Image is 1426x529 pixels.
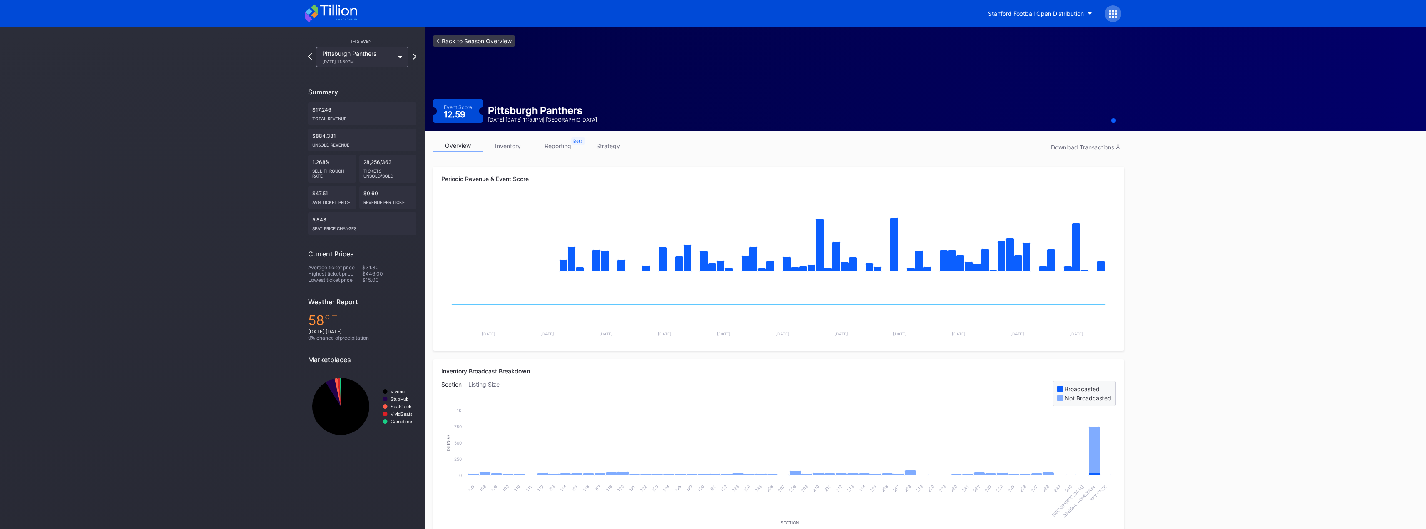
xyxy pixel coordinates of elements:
text: 114 [559,484,567,492]
a: inventory [483,139,533,152]
text: 0 [459,473,462,478]
text: Section [781,521,799,525]
div: [DATE] [DATE] 11:59PM | [GEOGRAPHIC_DATA] [488,117,597,123]
div: Listing Size [468,381,506,406]
text: 209 [800,484,809,493]
text: 134 [743,484,752,493]
text: General Admission [1061,484,1096,519]
text: 750 [454,424,462,429]
text: 220 [926,484,935,493]
text: 213 [846,484,855,493]
div: Download Transactions [1051,144,1120,151]
div: Sell Through Rate [312,165,352,179]
text: [DATE] [893,331,907,336]
text: 112 [536,484,544,492]
text: 115 [570,484,579,492]
text: 111 [525,484,533,492]
div: seat price changes [312,223,412,231]
div: $47.51 [308,186,356,209]
text: 212 [834,484,843,493]
button: Download Transactions [1047,142,1124,153]
text: 118 [605,484,613,492]
text: 208 [788,484,797,493]
text: 500 [454,440,462,445]
svg: Chart title [441,280,1116,343]
div: $17,246 [308,102,416,125]
text: 238 [1041,484,1050,493]
text: 133 [731,484,740,493]
text: 239 [1053,484,1061,493]
text: [GEOGRAPHIC_DATA] [1051,484,1085,518]
text: 240 [1064,484,1073,493]
text: 135 [754,484,763,493]
div: 12.59 [444,110,468,119]
text: [DATE] [482,331,495,336]
svg: Chart title [308,370,416,443]
div: Not Broadcasted [1065,395,1111,402]
text: 120 [616,484,625,493]
div: Average ticket price [308,264,362,271]
div: $0.60 [359,186,417,209]
text: 217 [892,484,901,493]
a: reporting [533,139,583,152]
div: $446.00 [362,271,416,277]
text: 113 [548,484,556,492]
div: $15.00 [362,277,416,283]
text: 129 [685,484,694,493]
div: Highest ticket price [308,271,362,277]
text: 117 [593,484,602,492]
text: 219 [915,484,924,493]
text: 250 [454,457,462,462]
text: 218 [903,484,912,493]
text: SeatGeek [391,404,411,409]
div: 9 % chance of precipitation [308,335,416,341]
text: 235 [1007,484,1015,493]
text: [DATE] [1010,331,1024,336]
text: 108 [490,484,498,493]
text: 206 [765,484,774,493]
text: Vivenu [391,389,405,394]
button: Stanford Football Open Distribution [982,6,1098,21]
text: 215 [869,484,878,493]
text: 231 [961,484,970,493]
div: 28,256/363 [359,155,417,183]
div: Current Prices [308,250,416,258]
div: Marketplaces [308,355,416,364]
div: Pittsburgh Panthers [322,50,394,64]
text: [DATE] [1070,331,1083,336]
div: 5,843 [308,212,416,235]
text: 106 [478,484,487,493]
div: Event Score [444,104,472,110]
span: ℉ [324,312,338,328]
text: 214 [858,484,866,493]
text: 232 [972,484,981,493]
div: Tickets Unsold/Sold [363,165,413,179]
div: Summary [308,88,416,96]
text: 233 [984,484,993,493]
text: [DATE] [952,331,966,336]
a: <-Back to Season Overview [433,35,515,47]
text: VividSeats [391,412,413,417]
text: 216 [881,484,889,493]
text: 121 [628,484,636,492]
text: Listings [446,435,451,454]
div: [DATE] 11:59PM [322,59,394,64]
text: 230 [949,484,958,493]
div: This Event [308,39,416,44]
text: 132 [719,484,728,493]
text: 207 [777,484,786,493]
text: 123 [651,484,659,493]
div: Pittsburgh Panthers [488,104,597,117]
div: $884,381 [308,129,416,151]
svg: Chart title [441,197,1116,280]
div: Revenue per ticket [363,196,413,205]
text: 234 [995,484,1004,493]
text: [DATE] [599,331,613,336]
text: 211 [824,484,832,492]
text: Gametime [391,419,412,424]
text: 116 [582,484,590,492]
div: Broadcasted [1065,385,1100,392]
text: 124 [662,484,671,493]
div: 1.268% [308,155,356,183]
div: Periodic Revenue & Event Score [441,175,1116,182]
